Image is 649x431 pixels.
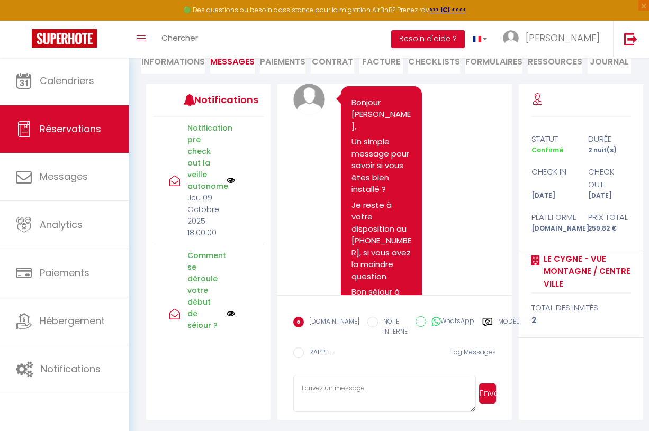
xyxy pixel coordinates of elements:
div: Prix total [581,211,638,224]
span: Confirmé [531,145,563,154]
a: ... [PERSON_NAME] [495,21,613,58]
div: [DOMAIN_NAME] [525,224,581,234]
p: Bonjour [PERSON_NAME], [351,97,411,133]
span: Tag Messages [450,347,496,356]
div: check out [581,166,638,190]
label: [DOMAIN_NAME] [304,317,359,328]
img: ... [503,30,519,46]
p: Bon séjour à vous ! [351,286,411,310]
span: Analytics [40,218,83,231]
img: NO IMAGE [227,309,235,318]
p: Notification pre check out la veille autonome [187,122,220,192]
li: Ressources [528,48,582,74]
label: WhatsApp [426,316,474,328]
button: Besoin d'aide ? [391,30,465,48]
li: Paiements [260,48,305,74]
p: Jeu 09 Octobre 2025 18:00:00 [187,192,220,239]
label: Modèles [498,317,526,338]
li: Informations [141,48,205,74]
li: Contrat [311,48,354,74]
li: FORMULAIRES [465,48,522,74]
span: Hébergement [40,314,105,327]
div: 2 [531,314,631,327]
div: check in [525,166,581,190]
label: NOTE INTERNE [378,317,408,337]
p: Je reste à votre disposition au [PHONE_NUMBER], si vous avez la moindre question. [351,199,411,283]
div: 2 nuit(s) [581,145,638,155]
a: >>> ICI <<<< [429,5,466,14]
div: 259.82 € [581,224,638,234]
span: Calendriers [40,74,94,87]
img: avatar.png [293,84,325,115]
div: [DATE] [581,191,638,201]
span: Chercher [161,32,198,43]
li: Facture [359,48,403,74]
button: Envoyer [479,383,497,404]
div: total des invités [531,301,631,314]
div: Plateforme [525,211,581,224]
span: Notifications [41,362,101,375]
span: Réservations [40,122,101,135]
h3: Notifications [194,88,240,112]
a: Chercher [154,21,206,58]
img: logout [624,32,637,45]
span: Messages [210,56,255,68]
span: Messages [40,170,88,183]
span: [PERSON_NAME] [526,31,600,44]
a: Le Cygne - vue montagne / centre ville [540,253,631,290]
span: Paiements [40,266,89,279]
label: RAPPEL [304,347,331,359]
li: CHECKLISTS [408,48,460,74]
div: durée [581,133,638,145]
img: NO IMAGE [227,176,235,185]
p: Comment se déroule votre début de séjour ? [187,250,220,331]
li: Journal [588,48,631,74]
div: [DATE] [525,191,581,201]
div: statut [525,133,581,145]
p: Un simple message pour savoir si vous êtes bien installé ? [351,136,411,196]
img: Super Booking [32,29,97,48]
